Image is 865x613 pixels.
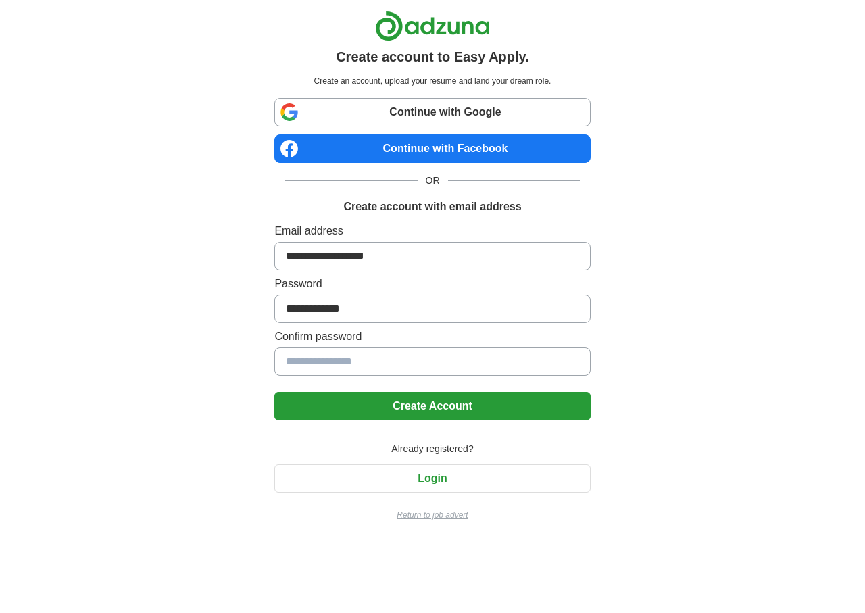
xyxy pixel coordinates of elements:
a: Continue with Google [274,98,590,126]
label: Password [274,276,590,292]
a: Continue with Facebook [274,134,590,163]
label: Email address [274,223,590,239]
button: Create Account [274,392,590,420]
a: Login [274,472,590,484]
h1: Create account with email address [343,199,521,215]
h1: Create account to Easy Apply. [336,47,529,67]
span: OR [418,174,448,188]
img: Adzuna logo [375,11,490,41]
label: Confirm password [274,328,590,345]
span: Already registered? [383,442,481,456]
p: Create an account, upload your resume and land your dream role. [277,75,587,87]
a: Return to job advert [274,509,590,521]
button: Login [274,464,590,493]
